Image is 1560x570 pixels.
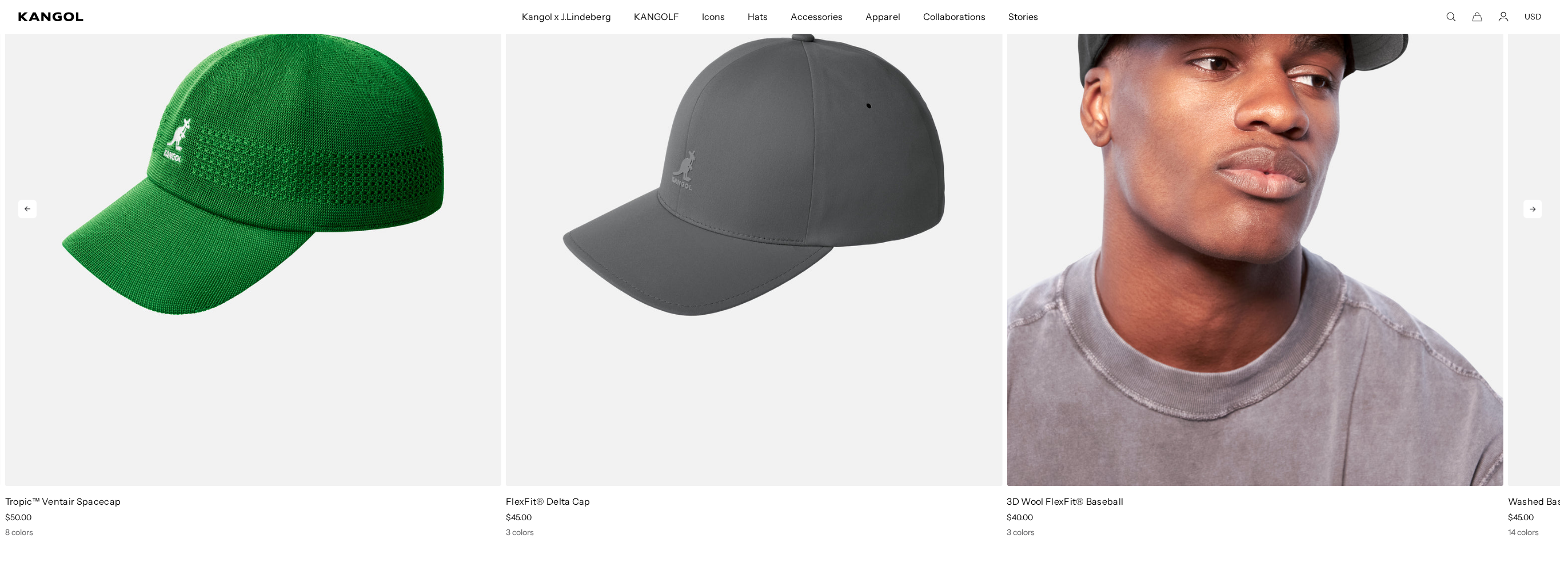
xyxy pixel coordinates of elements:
[506,496,591,507] a: FlexFit® Delta Cap
[1472,11,1482,22] button: Cart
[1525,11,1542,22] button: USD
[1498,11,1509,22] a: Account
[506,527,1002,537] div: 3 colors
[1007,527,1503,537] div: 3 colors
[1508,512,1534,522] span: $45.00
[5,512,31,522] span: $50.00
[5,496,121,507] a: Tropic™ Ventair Spacecap
[18,12,346,21] a: Kangol
[506,512,532,522] span: $45.00
[1007,512,1033,522] span: $40.00
[1446,11,1456,22] summary: Search here
[1007,496,1123,507] a: 3D Wool FlexFit® Baseball
[5,527,501,537] div: 8 colors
